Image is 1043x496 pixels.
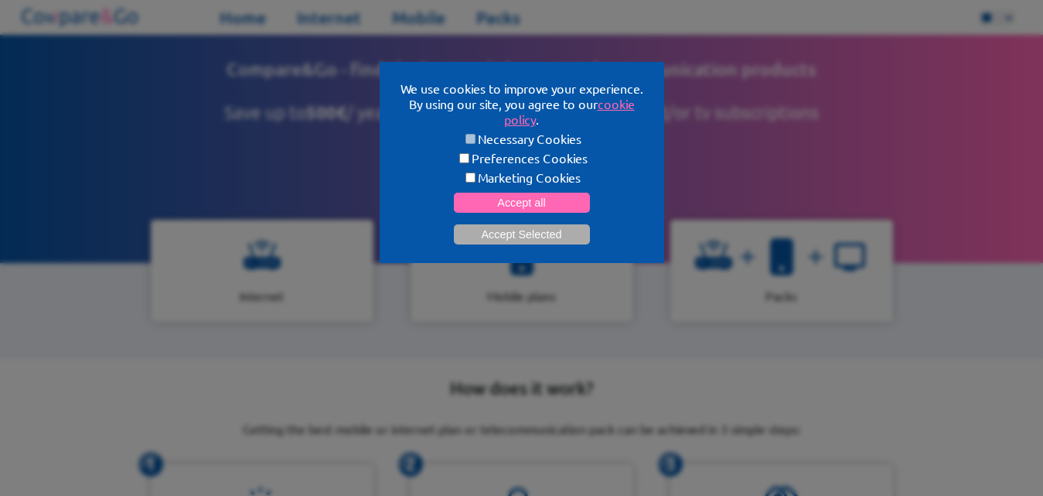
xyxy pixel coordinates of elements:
label: Preferences Cookies [398,150,646,166]
input: Marketing Cookies [465,173,475,183]
input: Preferences Cookies [459,153,469,163]
button: Accept Selected [454,224,590,245]
p: We use cookies to improve your experience. By using our site, you agree to our . [398,80,646,127]
button: Accept all [454,193,590,213]
label: Marketing Cookies [398,169,646,185]
label: Necessary Cookies [398,131,646,146]
a: cookie policy [504,96,635,127]
input: Necessary Cookies [465,134,475,144]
